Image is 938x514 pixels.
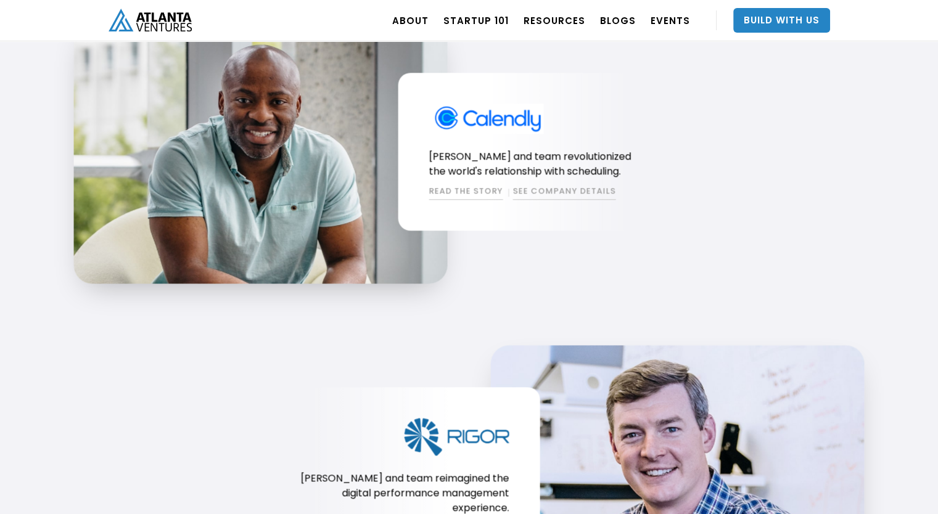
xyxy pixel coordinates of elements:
[600,3,636,38] a: BLOGS
[651,3,690,38] a: EVENTS
[405,418,509,455] img: Rigor Logo
[524,3,585,38] a: RESOURCES
[74,20,448,284] img: Tope Awotona, CEO of Calendly
[733,8,830,33] a: Build With Us
[429,186,503,200] a: READ THE STORY
[443,3,509,38] a: Startup 101
[392,3,429,38] a: ABOUT
[429,150,646,179] p: [PERSON_NAME] and team revolutionized the world's relationship with scheduling.
[512,186,615,200] a: SEE COMPANY DETAILS
[507,186,508,200] div: |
